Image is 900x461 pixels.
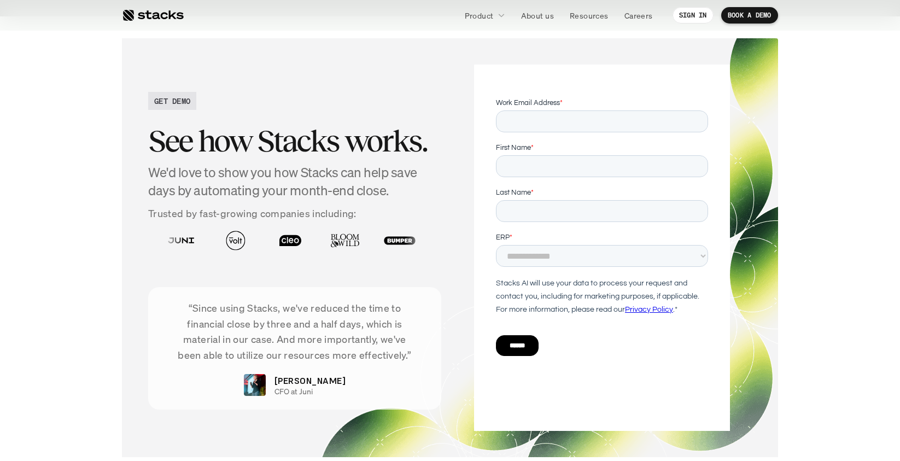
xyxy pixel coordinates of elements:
iframe: Form 0 [496,97,708,375]
p: BOOK A DEMO [728,11,772,19]
p: SIGN IN [679,11,707,19]
h4: We'd love to show you how Stacks can help save days by automating your month-end close. [148,164,441,200]
p: CFO at Juni [274,387,313,396]
a: SIGN IN [673,7,714,24]
p: “Since using Stacks, we've reduced the time to financial close by three and a half days, which is... [165,300,425,363]
p: [PERSON_NAME] [274,374,346,387]
p: Resources [570,10,609,21]
p: Careers [624,10,653,21]
p: Trusted by fast-growing companies including: [148,206,441,221]
a: Careers [618,5,659,25]
a: Resources [563,5,615,25]
p: Product [465,10,494,21]
p: About us [521,10,554,21]
a: About us [515,5,560,25]
a: BOOK A DEMO [721,7,778,24]
h2: See how Stacks works. [148,124,441,158]
h2: GET DEMO [154,95,190,107]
